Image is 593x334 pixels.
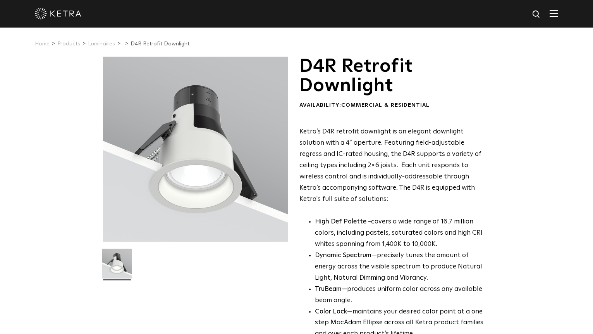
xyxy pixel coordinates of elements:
[315,218,371,225] strong: High Def Palette -
[35,8,81,19] img: ketra-logo-2019-white
[315,250,488,284] li: —precisely tunes the amount of energy across the visible spectrum to produce Natural Light, Natur...
[299,102,488,109] div: Availability:
[102,249,132,284] img: D4R Retrofit Downlight
[315,252,371,259] strong: Dynamic Spectrum
[315,216,488,250] p: covers a wide range of 16.7 million colors, including pastels, saturated colors and high CRI whit...
[341,102,430,108] span: Commercial & Residential
[299,126,488,205] p: Ketra’s D4R retrofit downlight is an elegant downlight solution with a 4” aperture. Featuring fie...
[532,10,541,19] img: search icon
[131,41,189,47] a: D4R Retrofit Downlight
[88,41,115,47] a: Luminaires
[315,284,488,306] li: —produces uniform color across any available beam angle.
[315,286,342,292] strong: TruBeam
[57,41,80,47] a: Products
[299,57,488,96] h1: D4R Retrofit Downlight
[315,308,347,315] strong: Color Lock
[35,41,50,47] a: Home
[550,10,558,17] img: Hamburger%20Nav.svg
